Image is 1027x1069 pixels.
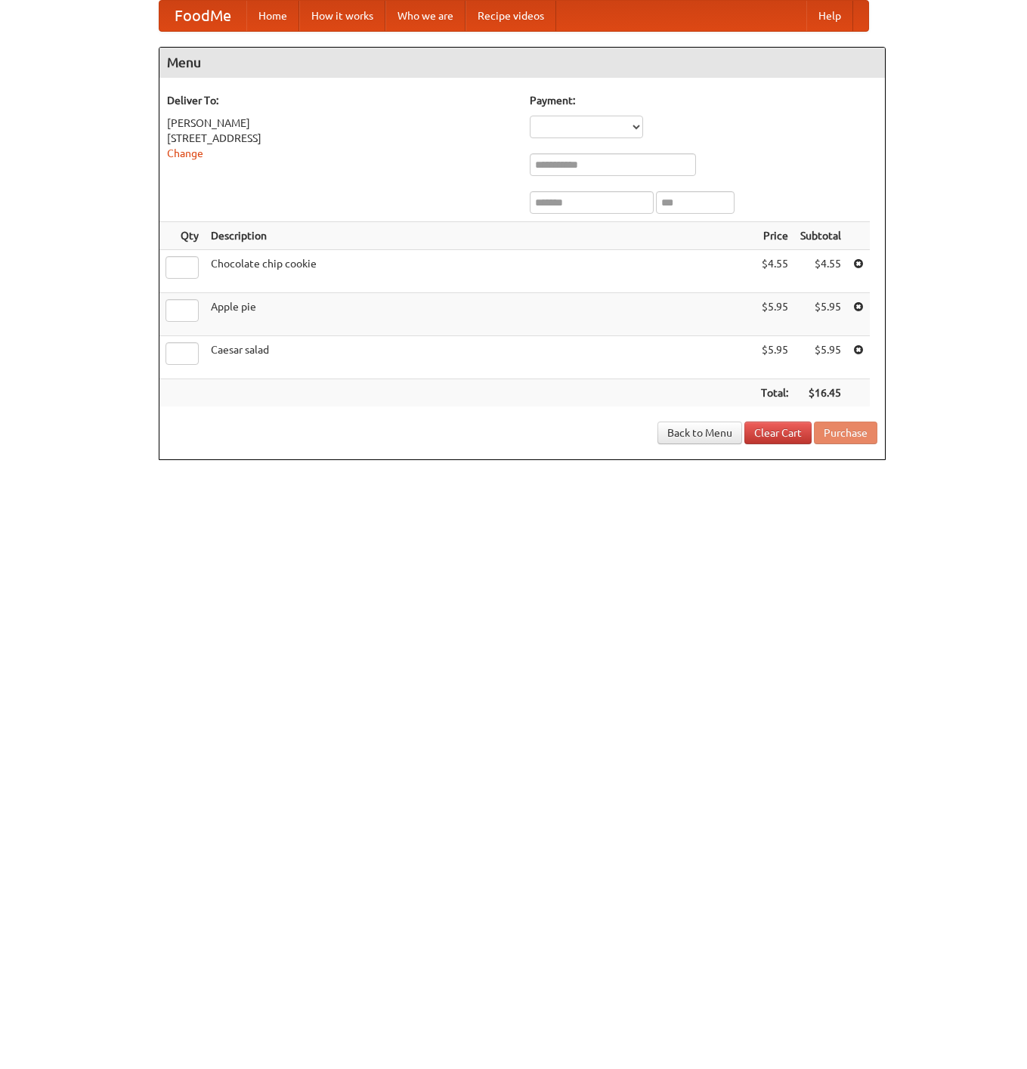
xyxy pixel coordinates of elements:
[159,222,205,250] th: Qty
[794,379,847,407] th: $16.45
[167,116,515,131] div: [PERSON_NAME]
[755,379,794,407] th: Total:
[167,147,203,159] a: Change
[159,1,246,31] a: FoodMe
[744,422,812,444] a: Clear Cart
[205,250,755,293] td: Chocolate chip cookie
[794,222,847,250] th: Subtotal
[530,93,877,108] h5: Payment:
[806,1,853,31] a: Help
[755,293,794,336] td: $5.95
[167,131,515,146] div: [STREET_ADDRESS]
[205,336,755,379] td: Caesar salad
[385,1,466,31] a: Who we are
[205,293,755,336] td: Apple pie
[755,250,794,293] td: $4.55
[794,336,847,379] td: $5.95
[657,422,742,444] a: Back to Menu
[246,1,299,31] a: Home
[794,293,847,336] td: $5.95
[466,1,556,31] a: Recipe videos
[814,422,877,444] button: Purchase
[159,48,885,78] h4: Menu
[755,222,794,250] th: Price
[167,93,515,108] h5: Deliver To:
[755,336,794,379] td: $5.95
[299,1,385,31] a: How it works
[205,222,755,250] th: Description
[794,250,847,293] td: $4.55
